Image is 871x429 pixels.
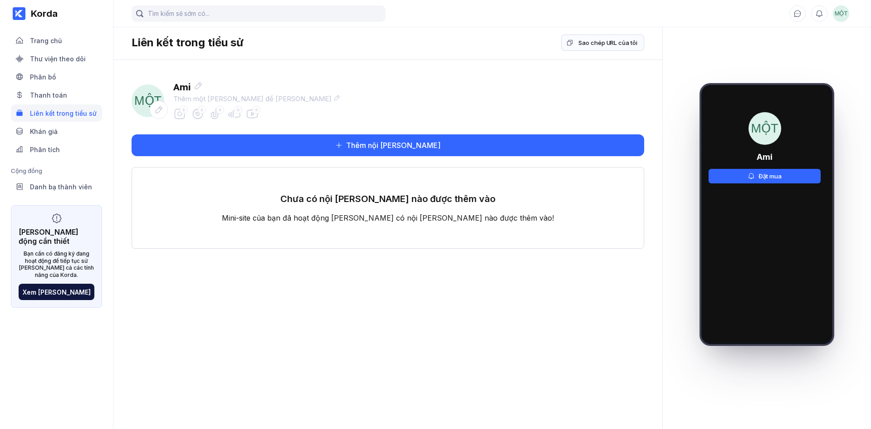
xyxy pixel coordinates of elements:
[833,5,849,22] div: Ami
[19,227,78,246] font: [PERSON_NAME] động cần thiết
[835,10,848,17] font: MỘT
[173,94,332,103] font: Thêm một [PERSON_NAME] đề [PERSON_NAME]
[11,50,102,68] a: Thư viện theo dõi
[30,73,56,81] font: Phân bổ
[346,141,440,150] font: Thêm nội [PERSON_NAME]
[132,36,244,49] font: Liên kết trong tiểu sử
[132,5,386,22] input: Tìm kiếm sẽ sớm có...
[132,84,164,117] div: Ami
[30,146,60,153] font: Phân tích
[280,193,495,204] font: Chưa có nội [PERSON_NAME] nào được thêm vào
[11,141,102,159] a: Phân tích
[132,134,644,156] button: Thêm nội [PERSON_NAME]
[11,104,102,123] a: Liên kết trong tiểu sử
[11,123,102,141] a: Khán giả
[578,39,637,46] font: Sao chép URL của tôi
[751,122,778,135] font: MỘT
[19,250,94,278] font: Bạn cần có đăng ký đang hoạt động để tiếp tục sử [PERSON_NAME] cả các tính năng của Korda.
[19,284,94,300] button: Xem [PERSON_NAME]
[11,167,42,174] font: Cộng đồng
[30,37,62,44] font: Trang chủ
[30,128,58,135] font: Khán giả
[134,94,161,108] font: MỘT
[758,173,782,180] font: Đặt mua
[30,109,97,117] font: Liên kết trong tiểu sử
[30,55,86,63] font: Thư viện theo dõi
[561,35,644,51] button: Sao chép URL của tôi
[11,68,102,86] a: Phân bổ
[30,183,92,191] font: Danh bạ thành viên
[23,288,91,296] font: Xem [PERSON_NAME]
[11,32,102,50] a: Trang chủ
[749,112,781,145] div: Ami
[757,152,773,162] font: Ami
[222,213,554,222] font: Mini-site của bạn đã hoạt động [PERSON_NAME] có nội [PERSON_NAME] nào được thêm vào!
[173,81,191,93] font: Ami
[11,86,102,104] a: Thanh toán
[11,178,102,196] a: Danh bạ thành viên
[30,91,67,99] font: Thanh toán
[709,169,821,183] button: Đặt mua
[31,8,58,19] font: Korda
[833,5,849,22] button: MỘT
